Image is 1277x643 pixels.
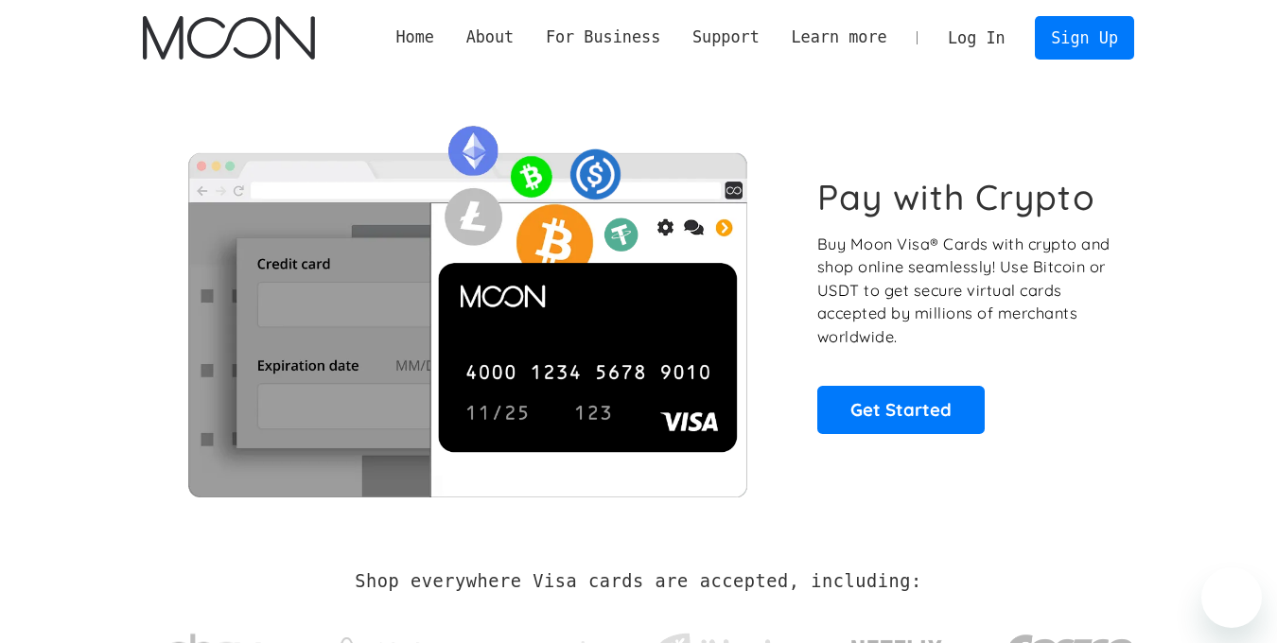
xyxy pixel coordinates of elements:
a: Home [380,26,450,49]
a: Get Started [817,386,985,433]
a: Sign Up [1035,16,1133,59]
div: For Business [546,26,660,49]
h2: Shop everywhere Visa cards are accepted, including: [355,571,921,592]
h1: Pay with Crypto [817,176,1095,218]
img: Moon Cards let you spend your crypto anywhere Visa is accepted. [143,113,791,496]
div: For Business [530,26,676,49]
div: Learn more [791,26,886,49]
a: Log In [932,17,1021,59]
p: Buy Moon Visa® Cards with crypto and shop online seamlessly! Use Bitcoin or USDT to get secure vi... [817,233,1113,349]
div: Support [676,26,775,49]
div: About [466,26,515,49]
iframe: Button to launch messaging window [1201,567,1262,628]
img: Moon Logo [143,16,314,60]
div: About [450,26,530,49]
a: home [143,16,314,60]
div: Learn more [776,26,903,49]
div: Support [692,26,760,49]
